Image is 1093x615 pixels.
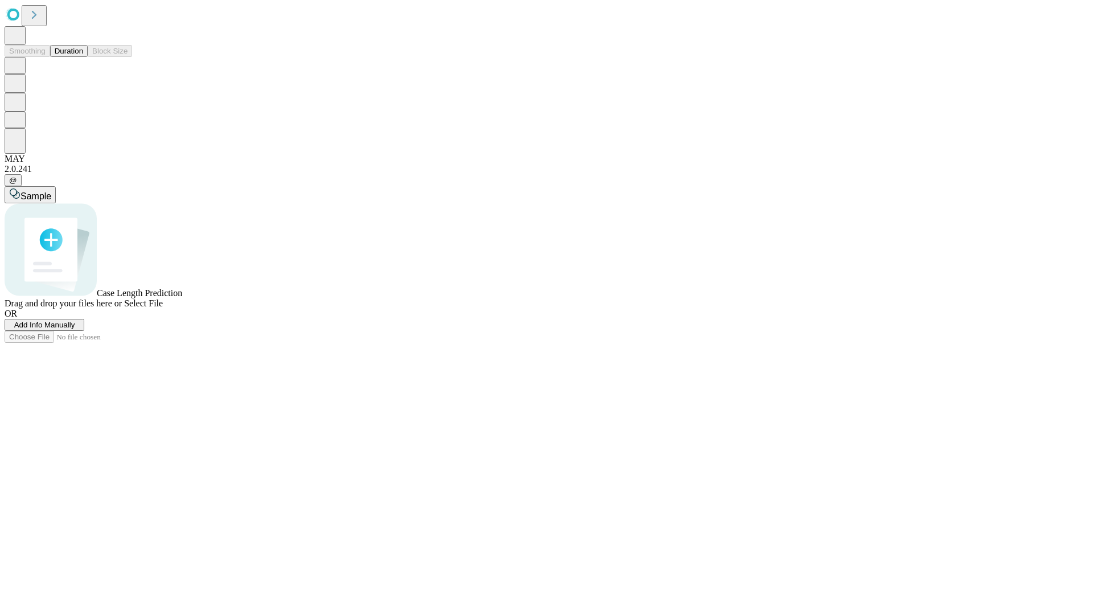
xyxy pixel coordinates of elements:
[5,186,56,203] button: Sample
[5,164,1088,174] div: 2.0.241
[5,174,22,186] button: @
[5,45,50,57] button: Smoothing
[5,319,84,331] button: Add Info Manually
[14,321,75,329] span: Add Info Manually
[97,288,182,298] span: Case Length Prediction
[5,309,17,318] span: OR
[50,45,88,57] button: Duration
[124,298,163,308] span: Select File
[88,45,132,57] button: Block Size
[9,176,17,184] span: @
[5,298,122,308] span: Drag and drop your files here or
[5,154,1088,164] div: MAY
[20,191,51,201] span: Sample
